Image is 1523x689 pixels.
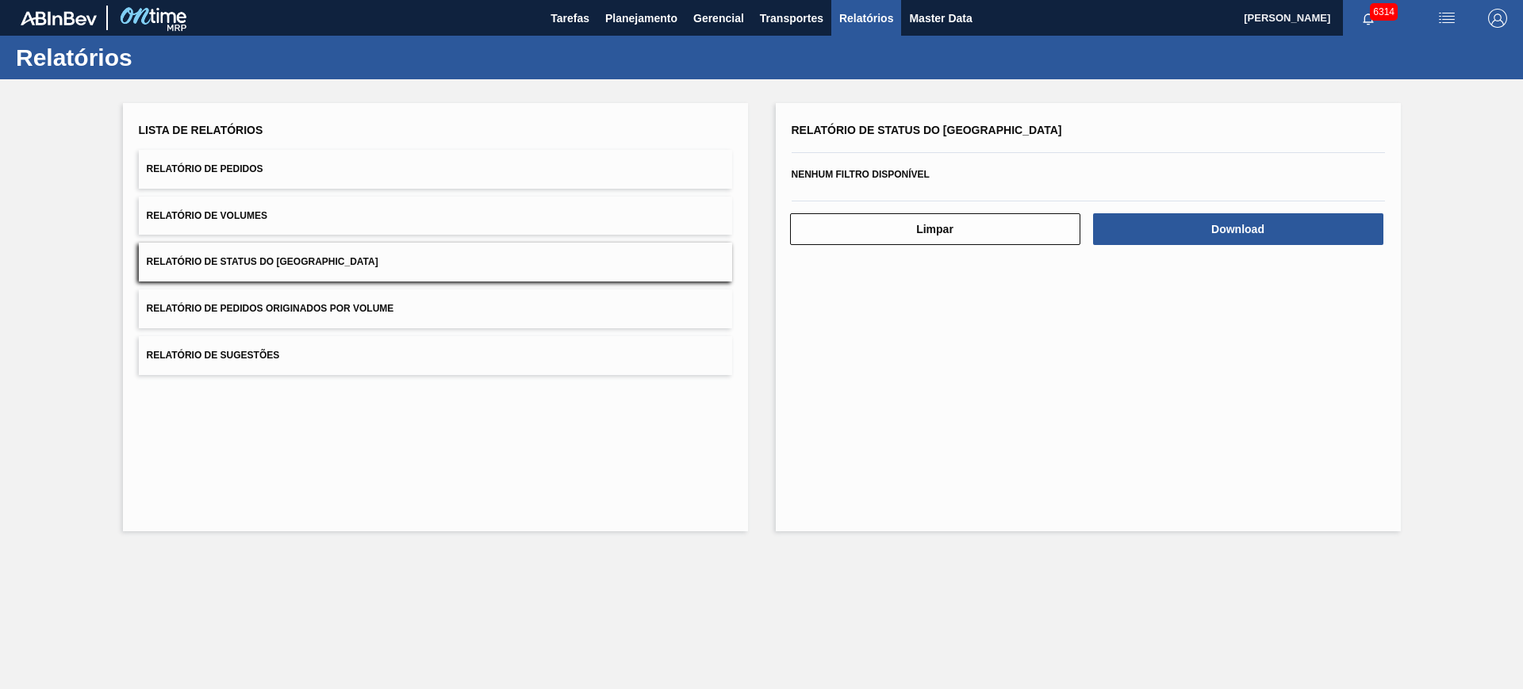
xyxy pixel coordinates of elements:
button: Relatório de Sugestões [139,336,732,375]
button: Relatório de Status do [GEOGRAPHIC_DATA] [139,243,732,281]
span: Relatório de Volumes [147,210,267,221]
button: Limpar [790,213,1080,245]
span: Gerencial [693,9,744,28]
button: Relatório de Volumes [139,197,732,235]
span: Nenhum filtro disponível [792,169,930,180]
img: userActions [1437,9,1456,28]
button: Notificações [1343,7,1394,29]
span: 6314 [1370,3,1398,21]
span: Relatório de Pedidos Originados por Volume [147,303,394,314]
h1: Relatórios [16,48,297,67]
span: Lista de Relatórios [139,124,263,136]
button: Download [1093,213,1383,245]
button: Relatório de Pedidos [139,150,732,189]
img: Logout [1488,9,1507,28]
span: Relatório de Status do [GEOGRAPHIC_DATA] [147,256,378,267]
span: Relatórios [839,9,893,28]
button: Relatório de Pedidos Originados por Volume [139,289,732,328]
img: TNhmsLtSVTkK8tSr43FrP2fwEKptu5GPRR3wAAAABJRU5ErkJggg== [21,11,97,25]
span: Planejamento [605,9,677,28]
span: Master Data [909,9,972,28]
span: Transportes [760,9,823,28]
span: Relatório de Pedidos [147,163,263,174]
span: Relatório de Sugestões [147,350,280,361]
span: Tarefas [551,9,589,28]
span: Relatório de Status do [GEOGRAPHIC_DATA] [792,124,1062,136]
